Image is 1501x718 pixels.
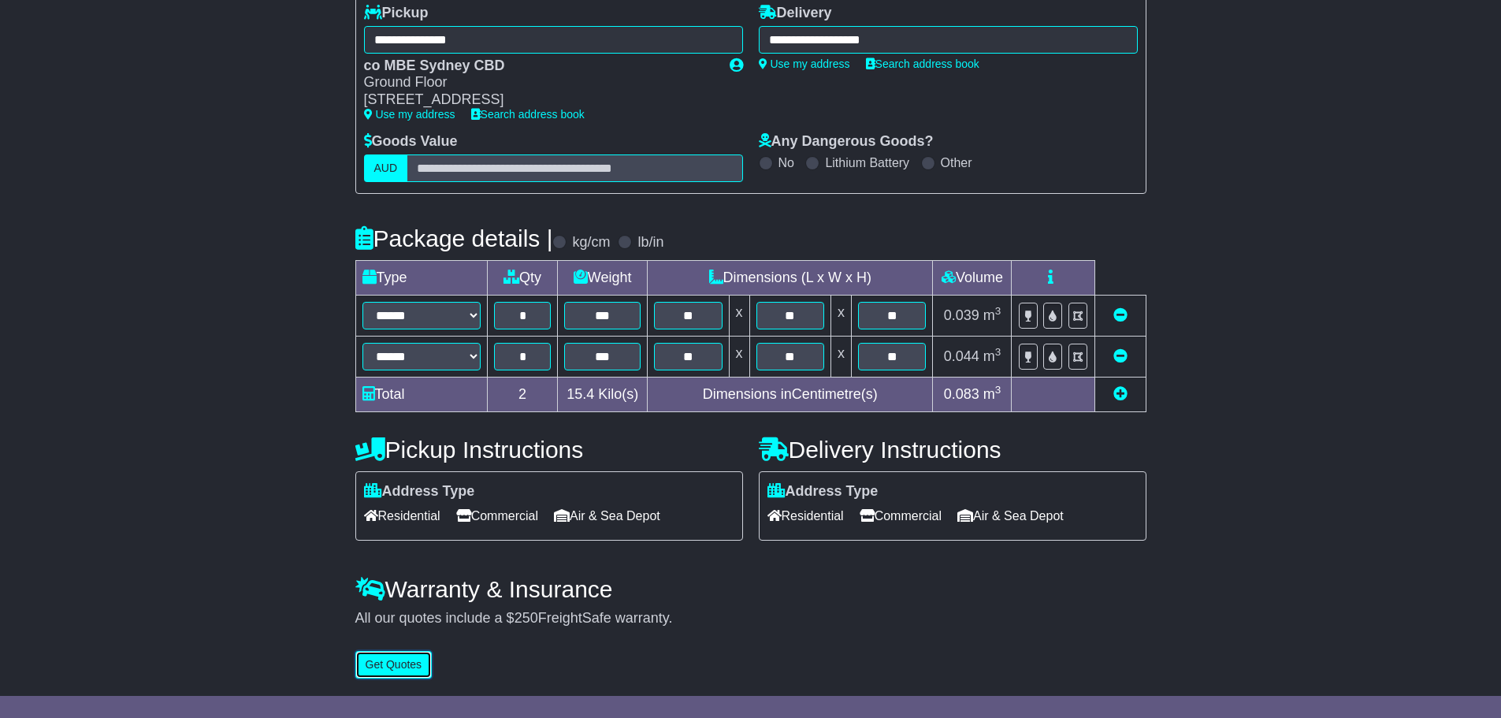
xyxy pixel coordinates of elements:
label: AUD [364,154,408,182]
td: Qty [487,260,557,295]
div: co MBE Sydney CBD [364,58,714,75]
span: m [983,386,1001,402]
span: 15.4 [567,386,594,402]
label: kg/cm [572,234,610,251]
td: x [729,295,749,336]
span: 0.083 [944,386,979,402]
label: Other [941,155,972,170]
td: Weight [558,260,648,295]
span: Air & Sea Depot [554,504,660,528]
span: 0.044 [944,348,979,364]
label: Address Type [364,483,475,500]
label: Lithium Battery [825,155,909,170]
td: Kilo(s) [558,377,648,411]
label: Delivery [759,5,832,22]
td: Dimensions in Centimetre(s) [648,377,933,411]
td: Volume [933,260,1012,295]
h4: Pickup Instructions [355,437,743,463]
sup: 3 [995,305,1001,317]
td: Total [355,377,487,411]
div: All our quotes include a $ FreightSafe warranty. [355,610,1146,627]
h4: Warranty & Insurance [355,576,1146,602]
sup: 3 [995,384,1001,396]
label: Goods Value [364,133,458,151]
td: x [831,295,852,336]
label: lb/in [637,234,663,251]
a: Use my address [759,58,850,70]
span: Commercial [860,504,942,528]
a: Search address book [471,108,585,121]
label: Any Dangerous Goods? [759,133,934,151]
div: Ground Floor [364,74,714,91]
span: 250 [515,610,538,626]
td: x [729,336,749,377]
label: Address Type [767,483,879,500]
span: Commercial [456,504,538,528]
span: m [983,307,1001,323]
a: Remove this item [1113,348,1128,364]
sup: 3 [995,346,1001,358]
span: Residential [364,504,440,528]
h4: Package details | [355,225,553,251]
span: 0.039 [944,307,979,323]
a: Use my address [364,108,455,121]
td: 2 [487,377,557,411]
div: [STREET_ADDRESS] [364,91,714,109]
a: Add new item [1113,386,1128,402]
button: Get Quotes [355,651,433,679]
span: Air & Sea Depot [957,504,1064,528]
label: No [778,155,794,170]
h4: Delivery Instructions [759,437,1146,463]
a: Search address book [866,58,979,70]
td: Dimensions (L x W x H) [648,260,933,295]
td: x [831,336,852,377]
td: Type [355,260,487,295]
span: Residential [767,504,844,528]
label: Pickup [364,5,429,22]
a: Remove this item [1113,307,1128,323]
span: m [983,348,1001,364]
